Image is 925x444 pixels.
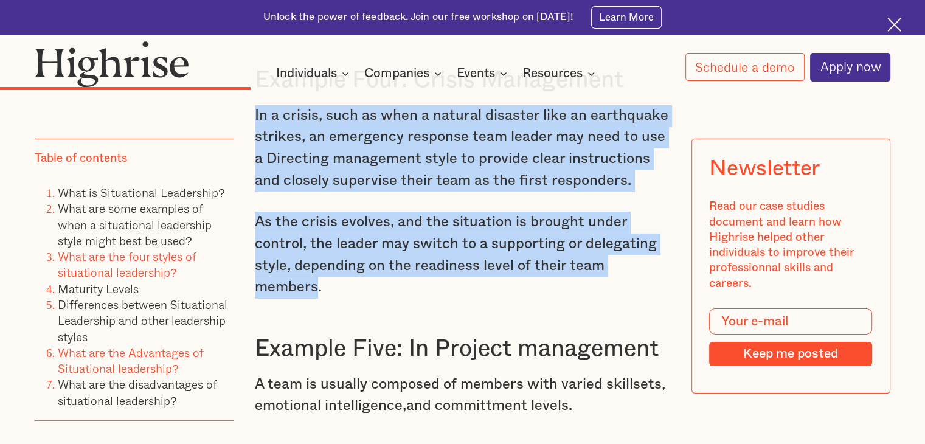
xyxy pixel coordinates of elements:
[810,53,890,82] a: Apply now
[710,309,873,335] input: Your e-mail
[276,66,353,81] div: Individuals
[58,344,204,377] a: What are the Advantages of Situational leadership?
[255,374,670,417] p: A team is usually composed of members with varied skillsets, emotional intelligence,and committme...
[685,53,805,81] a: Schedule a demo
[58,280,139,297] a: Maturity Levels
[263,10,573,24] div: Unlock the power of feedback. Join our free workshop on [DATE]!
[276,66,337,81] div: Individuals
[710,199,873,292] div: Read our case studies document and learn how Highrise helped other individuals to improve their p...
[58,248,196,281] a: What are the four styles of situational leadership?
[35,151,127,166] div: Table of contents
[35,41,189,88] img: Highrise logo
[457,66,511,81] div: Events
[255,335,670,364] h3: Example Five: In Project management
[364,66,445,81] div: Companies
[58,184,225,201] a: What is Situational Leadership?
[58,200,212,250] a: What are some examples of when a situational leadership style might best be used?
[591,6,662,28] a: Learn More
[710,157,820,182] div: Newsletter
[58,296,227,345] a: Differences between Situational Leadership and other leadership styles
[457,66,495,81] div: Events
[364,66,429,81] div: Companies
[710,342,873,366] input: Keep me posted
[710,309,873,367] form: Modal Form
[522,66,598,81] div: Resources
[255,212,670,299] p: As the crisis evolves, and the situation is brought under control, the leader may switch to a sup...
[58,376,217,409] a: What are the disadvantages of situational leadership?
[255,105,670,192] p: In a crisis, such as when a natural disaster like an earthquake strikes, an emergency response te...
[887,18,901,32] img: Cross icon
[522,66,583,81] div: Resources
